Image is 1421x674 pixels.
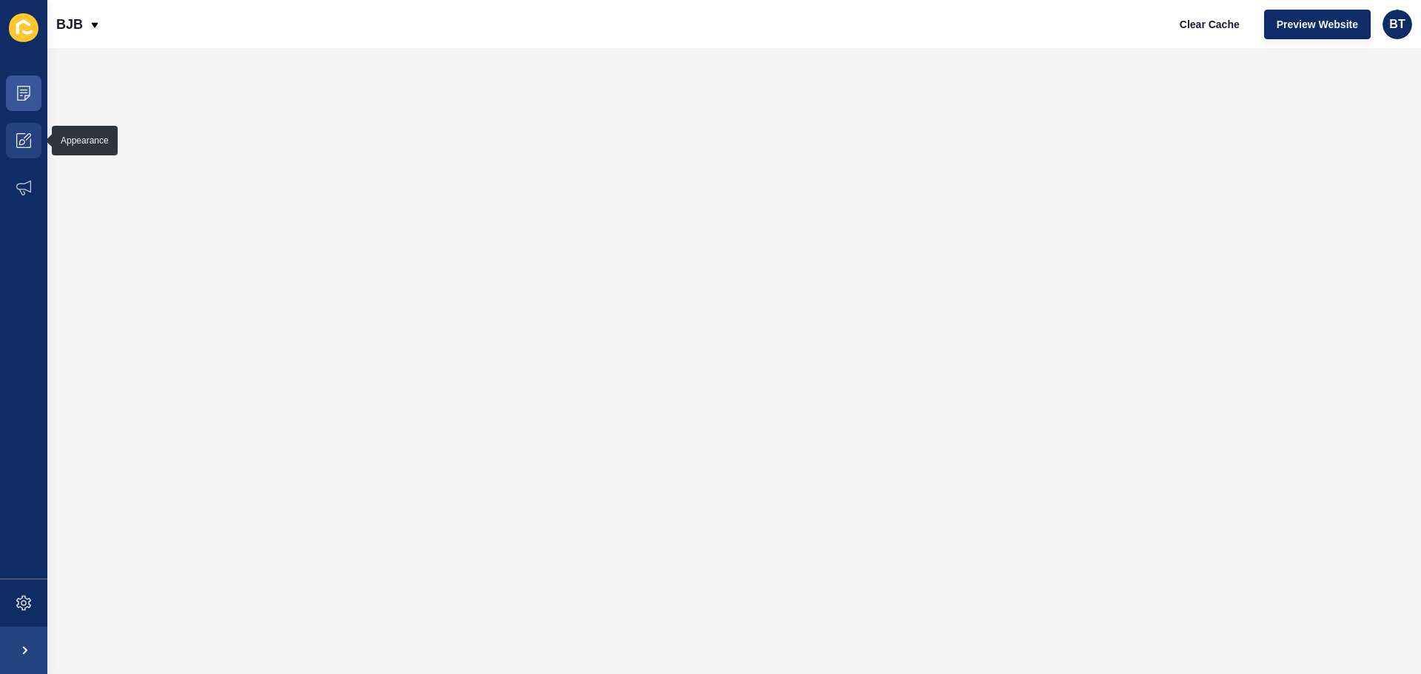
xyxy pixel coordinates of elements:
[1277,17,1358,32] span: Preview Website
[1167,10,1252,39] button: Clear Cache
[61,135,109,146] div: Appearance
[56,6,83,43] p: BJB
[1264,10,1371,39] button: Preview Website
[1180,17,1240,32] span: Clear Cache
[1389,17,1405,32] span: BT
